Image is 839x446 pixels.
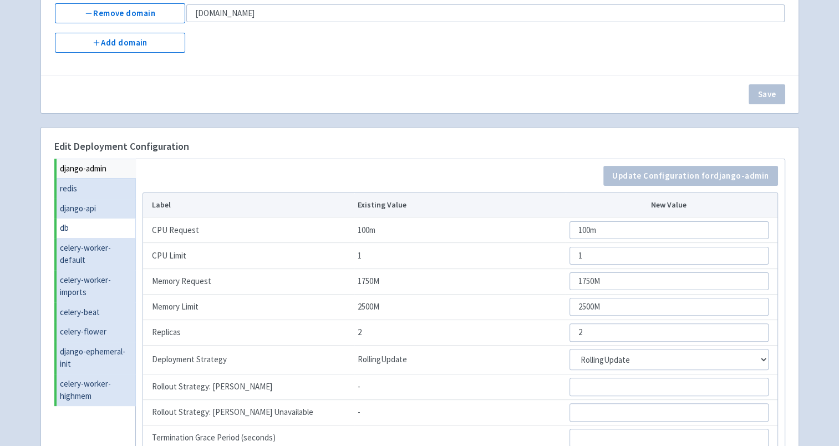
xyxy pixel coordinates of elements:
a: celery-worker-imports [57,270,136,302]
input: CPU Request [569,221,769,239]
td: CPU Limit [143,243,354,268]
th: New Value [566,193,777,217]
button: Save [749,84,785,104]
input: Rollout Strategy: Max Surge [569,378,769,396]
td: RollingUpdate [354,346,566,374]
td: 100m [354,217,566,243]
td: 2500M [354,294,566,320]
a: django-ephemeral-init [57,342,136,374]
td: Memory Limit [143,294,354,320]
a: celery-worker-default [57,238,136,270]
td: Deployment Strategy [143,346,354,374]
a: django-api [57,199,136,219]
input: Memory Request [569,272,769,290]
a: celery-beat [57,302,136,322]
td: Memory Request [143,268,354,294]
td: CPU Request [143,217,354,243]
input: Edit domain [186,4,785,22]
input: Memory Limit [569,298,769,316]
td: 2 [354,320,566,345]
input: CPU Limit [569,247,769,265]
th: Existing Value [354,193,566,217]
input: Rollout Strategy: Max Unavailable [569,403,769,421]
th: Label [143,193,354,217]
td: - [354,399,566,425]
td: Rollout Strategy: [PERSON_NAME] Unavailable [143,399,354,425]
td: Replicas [143,320,354,345]
h4: Edit Deployment Configuration [54,141,785,152]
td: Rollout Strategy: [PERSON_NAME] [143,374,354,399]
td: - [354,374,566,399]
input: Replicas [569,323,769,341]
a: celery-worker-highmem [57,374,136,406]
td: 1750M [354,268,566,294]
a: celery-flower [57,322,136,342]
button: Update Configuration fordjango-admin [603,166,778,186]
button: Add domain [55,33,185,53]
button: Remove domain [55,3,185,23]
td: 1 [354,243,566,268]
a: redis [57,179,136,199]
a: db [57,218,136,238]
a: django-admin [57,159,136,179]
